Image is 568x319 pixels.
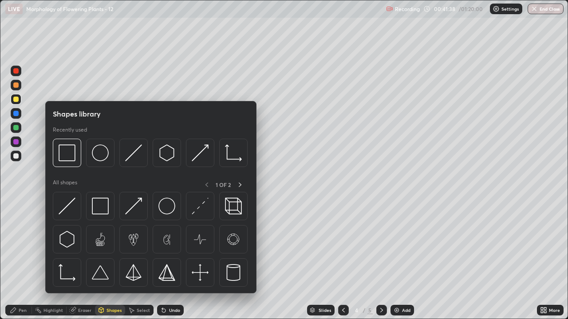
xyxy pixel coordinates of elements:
[395,6,420,12] p: Recording
[59,198,75,214] img: svg+xml;charset=utf-8,%3Csvg%20xmlns%3D%22http%3A%2F%2Fwww.w3.org%2F2000%2Fsvg%22%20width%3D%2230...
[78,308,91,312] div: Eraser
[528,4,564,14] button: End Class
[531,5,538,12] img: end-class-cross
[501,7,519,11] p: Settings
[92,198,109,214] img: svg+xml;charset=utf-8,%3Csvg%20xmlns%3D%22http%3A%2F%2Fwww.w3.org%2F2000%2Fsvg%22%20width%3D%2234...
[158,198,175,214] img: svg+xml;charset=utf-8,%3Csvg%20xmlns%3D%22http%3A%2F%2Fwww.w3.org%2F2000%2Fsvg%22%20width%3D%2236...
[352,307,361,313] div: 4
[319,308,331,312] div: Slides
[225,264,242,281] img: svg+xml;charset=utf-8,%3Csvg%20xmlns%3D%22http%3A%2F%2Fwww.w3.org%2F2000%2Fsvg%22%20width%3D%2228...
[225,231,242,248] img: svg+xml;charset=utf-8,%3Csvg%20xmlns%3D%22http%3A%2F%2Fwww.w3.org%2F2000%2Fsvg%22%20width%3D%2265...
[26,5,113,12] p: Morphology of Flowering Plants - 12
[137,308,150,312] div: Select
[53,126,87,133] p: Recently used
[192,144,209,161] img: svg+xml;charset=utf-8,%3Csvg%20xmlns%3D%22http%3A%2F%2Fwww.w3.org%2F2000%2Fsvg%22%20width%3D%2230...
[386,5,393,12] img: recording.375f2c34.svg
[92,144,109,161] img: svg+xml;charset=utf-8,%3Csvg%20xmlns%3D%22http%3A%2F%2Fwww.w3.org%2F2000%2Fsvg%22%20width%3D%2236...
[549,308,560,312] div: More
[192,231,209,248] img: svg+xml;charset=utf-8,%3Csvg%20xmlns%3D%22http%3A%2F%2Fwww.w3.org%2F2000%2Fsvg%22%20width%3D%2265...
[92,231,109,248] img: svg+xml;charset=utf-8,%3Csvg%20xmlns%3D%22http%3A%2F%2Fwww.w3.org%2F2000%2Fsvg%22%20width%3D%2265...
[106,308,122,312] div: Shapes
[59,264,75,281] img: svg+xml;charset=utf-8,%3Csvg%20xmlns%3D%22http%3A%2F%2Fwww.w3.org%2F2000%2Fsvg%22%20width%3D%2233...
[125,264,142,281] img: svg+xml;charset=utf-8,%3Csvg%20xmlns%3D%22http%3A%2F%2Fwww.w3.org%2F2000%2Fsvg%22%20width%3D%2234...
[158,144,175,161] img: svg+xml;charset=utf-8,%3Csvg%20xmlns%3D%22http%3A%2F%2Fwww.w3.org%2F2000%2Fsvg%22%20width%3D%2230...
[169,308,180,312] div: Undo
[192,264,209,281] img: svg+xml;charset=utf-8,%3Csvg%20xmlns%3D%22http%3A%2F%2Fwww.w3.org%2F2000%2Fsvg%22%20width%3D%2240...
[53,179,77,190] p: All shapes
[158,231,175,248] img: svg+xml;charset=utf-8,%3Csvg%20xmlns%3D%22http%3A%2F%2Fwww.w3.org%2F2000%2Fsvg%22%20width%3D%2265...
[402,308,410,312] div: Add
[125,198,142,214] img: svg+xml;charset=utf-8,%3Csvg%20xmlns%3D%22http%3A%2F%2Fwww.w3.org%2F2000%2Fsvg%22%20width%3D%2230...
[393,307,400,314] img: add-slide-button
[225,144,242,161] img: svg+xml;charset=utf-8,%3Csvg%20xmlns%3D%22http%3A%2F%2Fwww.w3.org%2F2000%2Fsvg%22%20width%3D%2233...
[92,264,109,281] img: svg+xml;charset=utf-8,%3Csvg%20xmlns%3D%22http%3A%2F%2Fwww.w3.org%2F2000%2Fsvg%22%20width%3D%2238...
[216,181,231,188] p: 1 OF 2
[363,307,366,313] div: /
[19,308,27,312] div: Pen
[8,5,20,12] p: LIVE
[493,5,500,12] img: class-settings-icons
[43,308,63,312] div: Highlight
[59,231,75,248] img: svg+xml;charset=utf-8,%3Csvg%20xmlns%3D%22http%3A%2F%2Fwww.w3.org%2F2000%2Fsvg%22%20width%3D%2230...
[125,144,142,161] img: svg+xml;charset=utf-8,%3Csvg%20xmlns%3D%22http%3A%2F%2Fwww.w3.org%2F2000%2Fsvg%22%20width%3D%2230...
[192,198,209,214] img: svg+xml;charset=utf-8,%3Csvg%20xmlns%3D%22http%3A%2F%2Fwww.w3.org%2F2000%2Fsvg%22%20width%3D%2230...
[53,109,101,119] h5: Shapes library
[59,144,75,161] img: svg+xml;charset=utf-8,%3Csvg%20xmlns%3D%22http%3A%2F%2Fwww.w3.org%2F2000%2Fsvg%22%20width%3D%2234...
[125,231,142,248] img: svg+xml;charset=utf-8,%3Csvg%20xmlns%3D%22http%3A%2F%2Fwww.w3.org%2F2000%2Fsvg%22%20width%3D%2265...
[158,264,175,281] img: svg+xml;charset=utf-8,%3Csvg%20xmlns%3D%22http%3A%2F%2Fwww.w3.org%2F2000%2Fsvg%22%20width%3D%2234...
[367,306,373,314] div: 5
[225,198,242,214] img: svg+xml;charset=utf-8,%3Csvg%20xmlns%3D%22http%3A%2F%2Fwww.w3.org%2F2000%2Fsvg%22%20width%3D%2235...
